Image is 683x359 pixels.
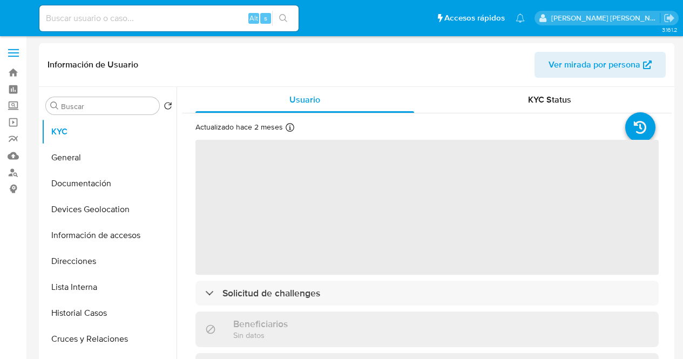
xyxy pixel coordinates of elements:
span: ‌ [195,140,659,275]
div: BeneficiariosSin datos [195,311,659,347]
button: Cruces y Relaciones [42,326,177,352]
span: Alt [249,13,258,23]
span: Ver mirada por persona [549,52,640,78]
h3: Solicitud de challenges [222,287,320,299]
button: KYC [42,119,177,145]
h3: Beneficiarios [233,318,288,330]
a: Salir [664,12,675,24]
button: Direcciones [42,248,177,274]
p: Sin datos [233,330,288,340]
button: Devices Geolocation [42,197,177,222]
button: search-icon [272,11,294,26]
input: Buscar usuario o caso... [39,11,299,25]
a: Notificaciones [516,13,525,23]
span: s [264,13,267,23]
button: Documentación [42,171,177,197]
button: Historial Casos [42,300,177,326]
input: Buscar [61,101,155,111]
button: Información de accesos [42,222,177,248]
span: Accesos rápidos [444,12,505,24]
span: Usuario [289,93,320,106]
p: nancy.sanchezgarcia@mercadolibre.com.mx [551,13,660,23]
div: Solicitud de challenges [195,281,659,306]
button: Buscar [50,101,59,110]
button: Ver mirada por persona [535,52,666,78]
button: General [42,145,177,171]
button: Volver al orden por defecto [164,101,172,113]
h1: Información de Usuario [48,59,138,70]
span: KYC Status [528,93,571,106]
p: Actualizado hace 2 meses [195,122,283,132]
button: Lista Interna [42,274,177,300]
